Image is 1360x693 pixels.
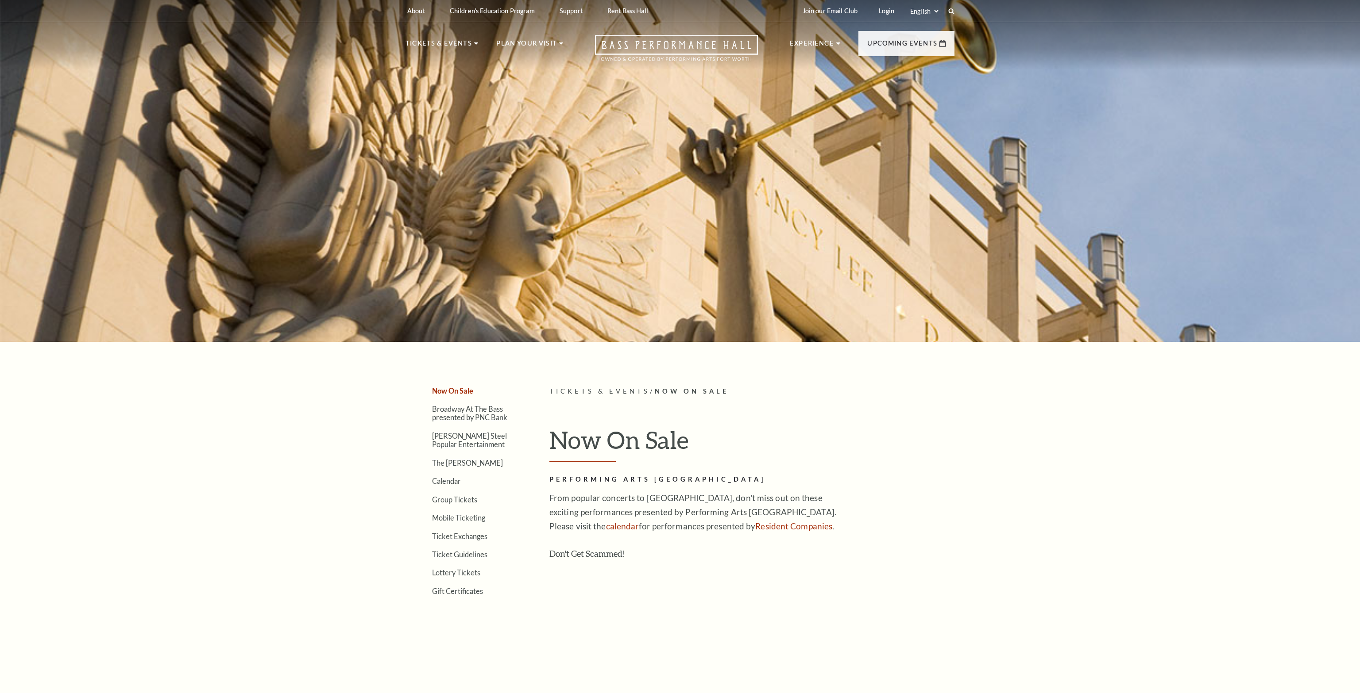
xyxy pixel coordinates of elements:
p: / [549,386,954,397]
a: [PERSON_NAME] Steel Popular Entertainment [432,432,507,448]
p: From popular concerts to [GEOGRAPHIC_DATA], don't miss out on these exciting performances present... [549,491,837,533]
p: Rent Bass Hall [607,7,648,15]
a: The [PERSON_NAME] [432,459,503,467]
a: Mobile Ticketing [432,513,485,522]
span: Now On Sale [655,387,729,395]
p: Plan Your Visit [496,38,557,54]
select: Select: [908,7,940,15]
p: Upcoming Events [867,38,937,54]
a: Now On Sale [432,387,473,395]
p: Children's Education Program [450,7,535,15]
a: Lottery Tickets [432,568,480,577]
a: calendar [606,521,639,531]
p: Support [560,7,583,15]
p: Tickets & Events [406,38,472,54]
h2: Performing Arts [GEOGRAPHIC_DATA] [549,474,837,485]
span: Tickets & Events [549,387,650,395]
h1: Now On Sale [549,425,954,462]
p: Experience [790,38,834,54]
a: Group Tickets [432,495,477,504]
a: Broadway At The Bass presented by PNC Bank [432,405,507,421]
a: Ticket Exchanges [432,532,487,540]
a: Calendar [432,477,461,485]
a: Ticket Guidelines [432,550,487,559]
a: Resident Companies [755,521,832,531]
p: About [407,7,425,15]
h3: Don't Get Scammed! [549,547,837,561]
a: Gift Certificates [432,587,483,595]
